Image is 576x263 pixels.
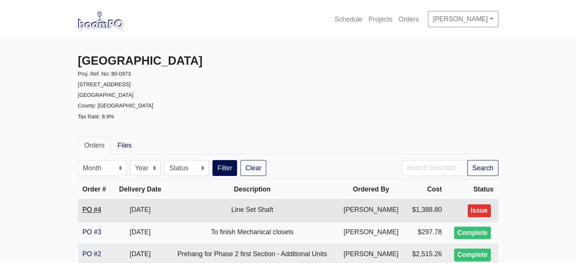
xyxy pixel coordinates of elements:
[405,179,446,200] th: Cost
[454,249,490,261] div: Complete
[396,11,422,28] a: Orders
[78,114,114,120] small: Tax Rate: 8.9%
[83,228,101,236] a: PO #3
[113,179,168,200] th: Delivery Date
[446,179,498,200] th: Status
[337,222,405,244] td: [PERSON_NAME]
[78,179,113,200] th: Order #
[83,206,101,213] a: PO #4
[332,11,365,28] a: Schedule
[167,199,337,222] td: Line Set Shaft
[167,222,337,244] td: To finish Mechanical closets
[467,160,498,176] button: Search
[240,160,266,176] a: Clear
[78,137,111,154] a: Orders
[405,199,446,222] td: $1,388.80
[111,137,138,154] a: Files
[337,179,405,200] th: Ordered By
[113,199,168,222] td: [DATE]
[78,103,153,109] small: County: [GEOGRAPHIC_DATA]
[83,250,101,258] a: PO #2
[402,160,467,176] input: Search
[78,54,283,68] h3: [GEOGRAPHIC_DATA]
[405,222,446,244] td: $297.78
[78,81,131,87] small: [STREET_ADDRESS]
[167,179,337,200] th: Description
[78,11,123,28] img: boomPO
[468,204,491,217] div: Issue
[78,71,131,77] small: Proj. Ref. No: 80-0973
[365,11,396,28] a: Projects
[113,222,168,244] td: [DATE]
[337,199,405,222] td: [PERSON_NAME]
[212,160,237,176] button: Filter
[78,92,134,98] small: [GEOGRAPHIC_DATA]
[454,227,490,240] div: Complete
[428,11,498,27] a: [PERSON_NAME]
